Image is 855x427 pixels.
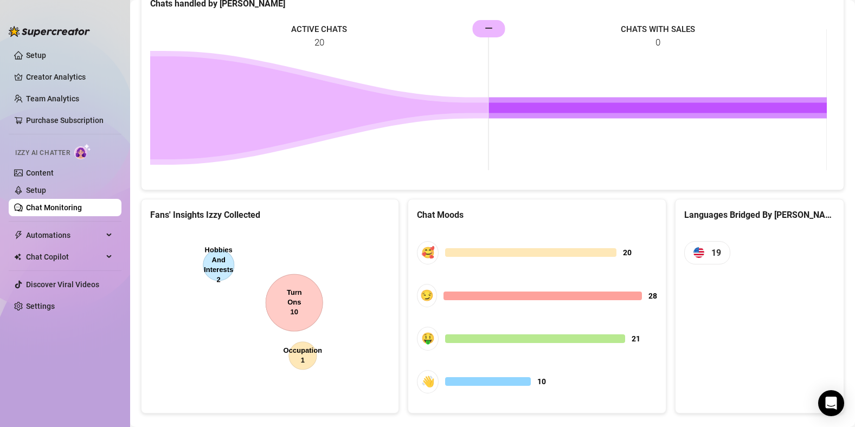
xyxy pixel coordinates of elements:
span: 10 [537,376,546,387]
img: logo-BBDzfeDw.svg [9,26,90,37]
div: Chat Moods [417,208,657,222]
div: Fans' Insights Izzy Collected [150,208,390,222]
a: Discover Viral Videos [26,280,99,289]
div: Open Intercom Messenger [818,390,844,416]
img: us [693,247,704,258]
img: AI Chatter [74,144,91,159]
span: Automations [26,227,103,244]
img: Chat Copilot [14,253,21,261]
a: Setup [26,186,46,195]
div: 🥰 [417,241,439,264]
span: thunderbolt [14,231,23,240]
a: Purchase Subscription [26,112,113,129]
span: Izzy AI Chatter [15,148,70,158]
a: Creator Analytics [26,68,113,86]
span: 21 [632,333,640,345]
span: 20 [623,247,632,258]
a: Chat Monitoring [26,203,82,212]
a: Team Analytics [26,94,79,103]
div: Languages Bridged By [PERSON_NAME] [684,208,835,222]
div: 😏 [417,284,437,307]
div: 🤑 [417,327,439,350]
a: Setup [26,51,46,60]
a: Content [26,169,54,177]
div: 👋 [417,370,439,393]
span: 28 [648,290,657,302]
span: Chat Copilot [26,248,103,266]
a: Settings [26,302,55,310]
span: 19 [711,246,721,260]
